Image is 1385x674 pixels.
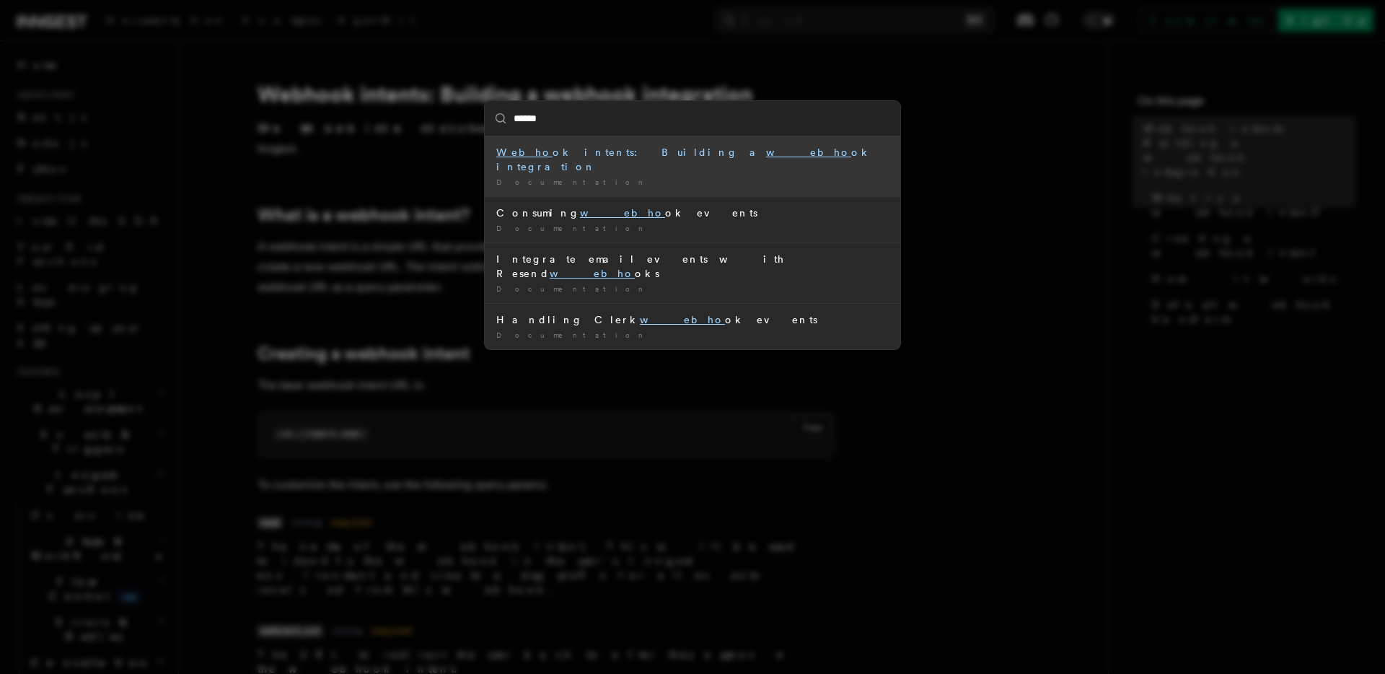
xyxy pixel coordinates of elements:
[496,224,648,232] span: Documentation
[496,145,889,174] div: ok intents: Building a ok integration
[496,252,889,281] div: Integrate email events with Resend oks
[496,146,553,158] mark: Webho
[640,314,725,325] mark: webho
[496,284,648,293] span: Documentation
[496,331,648,339] span: Documentation
[550,268,635,279] mark: webho
[496,178,648,186] span: Documentation
[496,206,889,220] div: Consuming ok events
[496,312,889,327] div: Handling Clerk ok events
[766,146,851,158] mark: webho
[580,207,665,219] mark: webho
